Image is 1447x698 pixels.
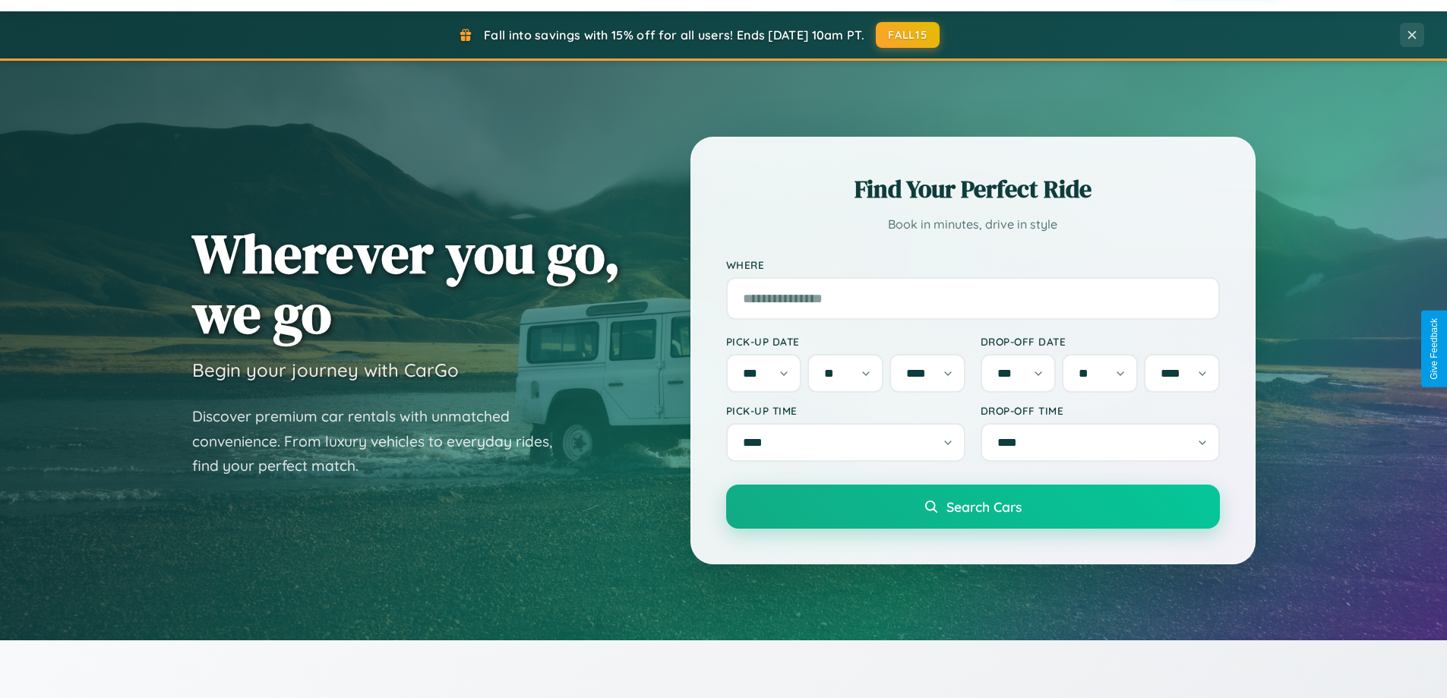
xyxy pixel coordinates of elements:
label: Drop-off Time [981,404,1220,417]
label: Where [726,258,1220,271]
p: Discover premium car rentals with unmatched convenience. From luxury vehicles to everyday rides, ... [192,404,572,478]
h2: Find Your Perfect Ride [726,172,1220,206]
h3: Begin your journey with CarGo [192,358,459,381]
button: FALL15 [876,22,940,48]
label: Pick-up Time [726,404,965,417]
div: Give Feedback [1429,318,1439,380]
label: Drop-off Date [981,335,1220,348]
h1: Wherever you go, we go [192,223,621,343]
span: Fall into savings with 15% off for all users! Ends [DATE] 10am PT. [484,27,864,43]
span: Search Cars [946,498,1022,515]
label: Pick-up Date [726,335,965,348]
button: Search Cars [726,485,1220,529]
p: Book in minutes, drive in style [726,213,1220,235]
